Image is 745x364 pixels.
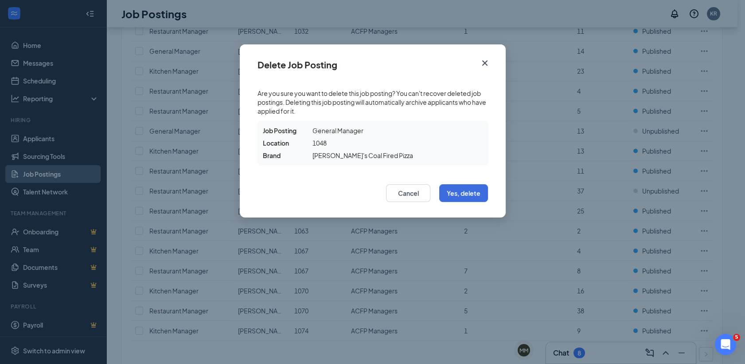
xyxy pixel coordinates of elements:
button: Yes, delete [439,184,488,202]
span: Job Posting [263,126,296,135]
span: Location [263,138,289,147]
button: Close [473,44,506,73]
span: Are you sure you want to delete this job posting? You can't recover deleted job postings. Deletin... [257,89,488,115]
svg: Cross [480,58,490,68]
span: [PERSON_NAME]'s Coal Fired Pizza [312,151,413,160]
span: Brand [263,151,281,160]
span: General Manager [312,126,363,135]
div: Delete Job Posting [257,60,337,70]
iframe: Intercom live chat [715,334,736,355]
span: 1048 [312,138,327,147]
button: Cancel [386,184,430,202]
span: 5 [733,334,740,341]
